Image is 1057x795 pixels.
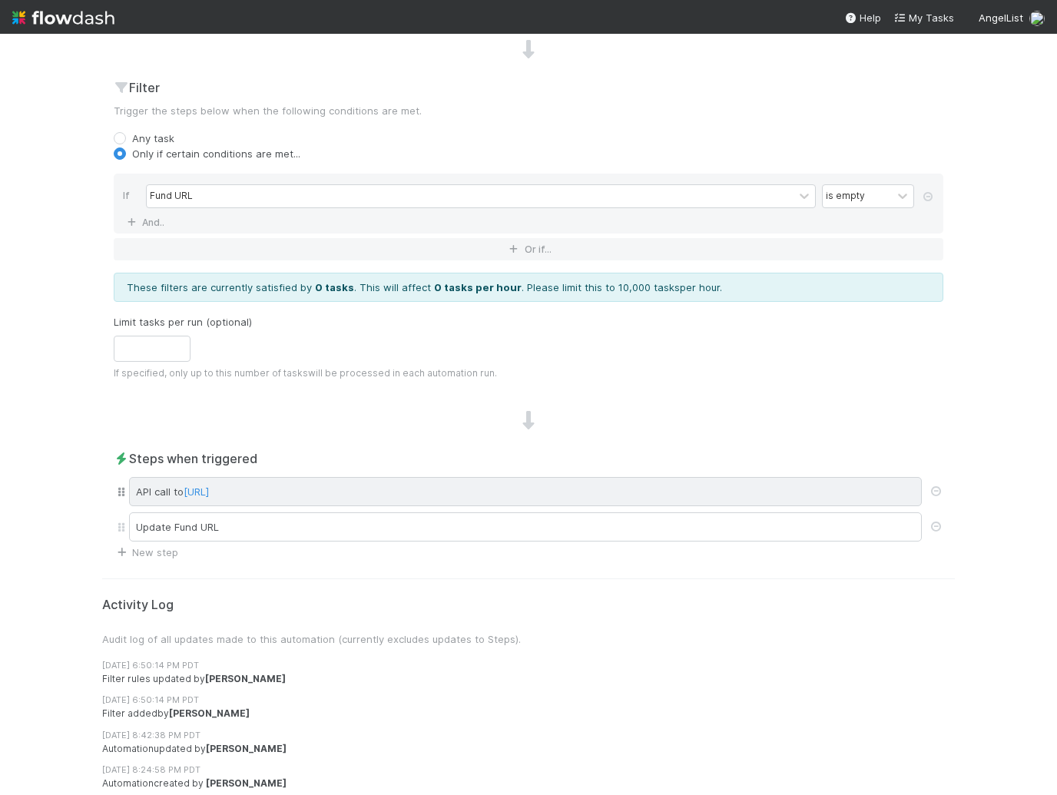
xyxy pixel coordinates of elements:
div: [DATE] 8:24:58 PM PDT [102,764,955,777]
a: And.. [123,211,171,234]
div: Automation updated by [102,742,955,756]
div: Automation created by [102,777,955,790]
p: Trigger the steps below when the following conditions are met. [114,103,943,118]
div: Update Fund URL [129,512,922,542]
a: My Tasks [893,10,954,25]
small: If specified, only up to this number of tasks will be processed in each automation run. [114,367,497,379]
label: Only if certain conditions are met... [132,146,300,161]
div: Help [844,10,881,25]
strong: [PERSON_NAME] [169,707,250,719]
strong: 0 tasks [315,281,354,293]
strong: [PERSON_NAME] [206,743,287,754]
label: Any task [132,131,174,146]
div: API call to [129,477,922,506]
div: [DATE] 8:42:38 PM PDT [102,729,955,742]
h2: Steps when triggered [114,449,943,468]
div: [DATE] 6:50:14 PM PDT [102,694,955,707]
button: Or if... [114,238,943,260]
strong: 0 tasks per hour [434,281,522,293]
span: My Tasks [893,12,954,24]
label: Limit tasks per run (optional) [114,314,252,330]
div: Filter rules updated by [102,672,955,686]
h5: Activity Log [102,598,955,613]
a: New step [114,546,178,558]
span: AngelList [979,12,1023,24]
div: These filters are currently satisfied by . This will affect . Please limit this to 10,000 tasks p... [114,273,943,302]
strong: [PERSON_NAME] [205,673,286,684]
img: avatar_eb751263-687b-4103-b8bd-7a95983f73d1.png [1029,11,1045,26]
h2: Filter [114,78,943,97]
img: logo-inverted-e16ddd16eac7371096b0.svg [12,5,114,31]
strong: [PERSON_NAME] [206,777,287,789]
div: Fund URL [150,189,193,203]
div: is empty [826,189,865,203]
span: [URL] [184,485,209,498]
div: Filter added by [102,707,955,720]
div: If [123,184,146,211]
p: Audit log of all updates made to this automation (currently excludes updates to Steps). [102,631,955,647]
div: [DATE] 6:50:14 PM PDT [102,659,955,672]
